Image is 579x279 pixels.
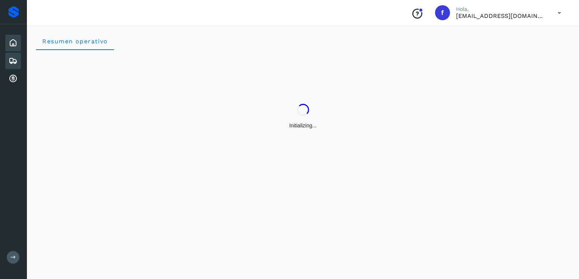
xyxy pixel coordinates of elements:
div: Cuentas por cobrar [5,71,21,87]
p: facturacion@expresssanjavier.com [456,12,546,19]
div: Inicio [5,35,21,51]
div: Embarques [5,53,21,69]
p: Hola, [456,6,546,12]
span: Resumen operativo [42,38,108,45]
